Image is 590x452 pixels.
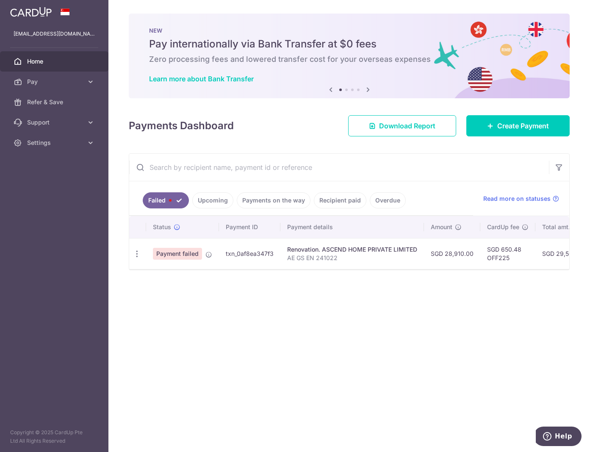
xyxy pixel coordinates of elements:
iframe: Opens a widget where you can find more information [536,427,582,448]
p: AE GS EN 241022 [287,254,417,262]
a: Learn more about Bank Transfer [149,75,254,83]
a: Failed [143,192,189,208]
p: [EMAIL_ADDRESS][DOMAIN_NAME] [14,30,95,38]
span: Refer & Save [27,98,83,106]
p: NEW [149,27,549,34]
h6: Zero processing fees and lowered transfer cost for your overseas expenses [149,54,549,64]
td: SGD 28,910.00 [424,238,480,269]
span: CardUp fee [487,223,519,231]
span: Create Payment [497,121,549,131]
img: CardUp [10,7,52,17]
h5: Pay internationally via Bank Transfer at $0 fees [149,37,549,51]
a: Download Report [348,115,456,136]
a: Upcoming [192,192,233,208]
a: Payments on the way [237,192,310,208]
span: Amount [431,223,452,231]
span: Pay [27,78,83,86]
span: Download Report [379,121,435,131]
span: Home [27,57,83,66]
a: Create Payment [466,115,570,136]
input: Search by recipient name, payment id or reference [129,154,549,181]
span: Read more on statuses [483,194,551,203]
h4: Payments Dashboard [129,118,234,133]
td: txn_0af8ea347f3 [219,238,280,269]
span: Support [27,118,83,127]
span: Settings [27,139,83,147]
td: SGD 650.48 OFF225 [480,238,535,269]
div: Renovation. ASCEND HOME PRIVATE LIMITED [287,245,417,254]
th: Payment ID [219,216,280,238]
a: Recipient paid [314,192,366,208]
a: Overdue [370,192,406,208]
span: Total amt. [542,223,570,231]
a: Read more on statuses [483,194,559,203]
th: Payment details [280,216,424,238]
span: Payment failed [153,248,202,260]
img: Bank transfer banner [129,14,570,98]
span: Status [153,223,171,231]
